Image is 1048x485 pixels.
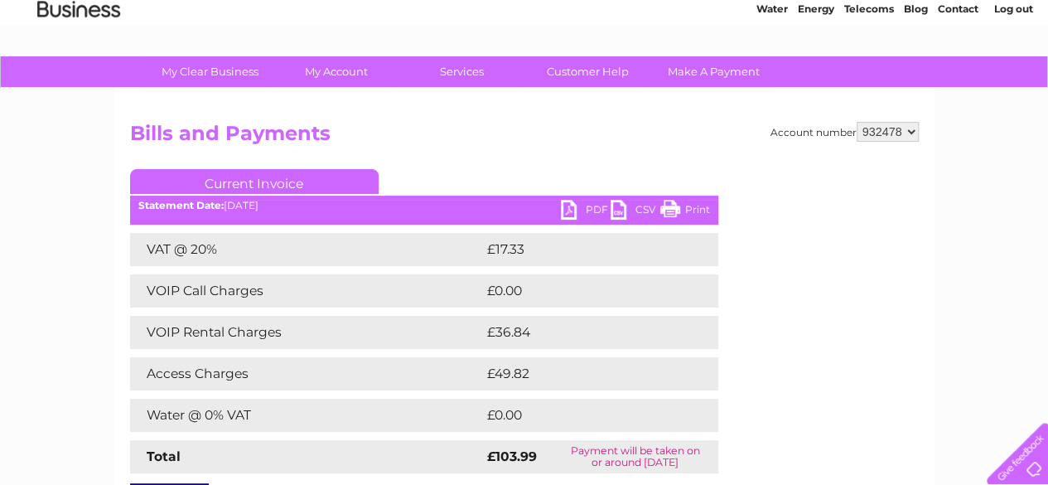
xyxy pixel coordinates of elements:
[483,233,682,266] td: £17.33
[798,70,834,83] a: Energy
[130,274,483,308] td: VOIP Call Charges
[138,199,224,211] b: Statement Date:
[142,56,278,87] a: My Clear Business
[611,200,660,224] a: CSV
[519,56,656,87] a: Customer Help
[487,449,537,464] strong: £103.99
[844,70,894,83] a: Telecoms
[561,200,611,224] a: PDF
[268,56,404,87] a: My Account
[483,274,680,308] td: £0.00
[130,233,483,266] td: VAT @ 20%
[645,56,782,87] a: Make A Payment
[770,122,919,142] div: Account number
[130,200,718,211] div: [DATE]
[147,449,181,464] strong: Total
[130,357,483,390] td: Access Charges
[483,399,680,432] td: £0.00
[483,357,685,390] td: £49.82
[133,9,916,80] div: Clear Business is a trading name of Verastar Limited (registered in [GEOGRAPHIC_DATA] No. 3667643...
[130,316,483,349] td: VOIP Rental Charges
[130,122,919,153] h2: Bills and Payments
[756,70,788,83] a: Water
[904,70,928,83] a: Blog
[130,399,483,432] td: Water @ 0% VAT
[36,43,121,94] img: logo.png
[736,8,850,29] a: 0333 014 3131
[394,56,530,87] a: Services
[993,70,1032,83] a: Log out
[553,440,718,473] td: Payment will be taken on or around [DATE]
[660,200,710,224] a: Print
[130,169,379,194] a: Current Invoice
[483,316,686,349] td: £36.84
[938,70,978,83] a: Contact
